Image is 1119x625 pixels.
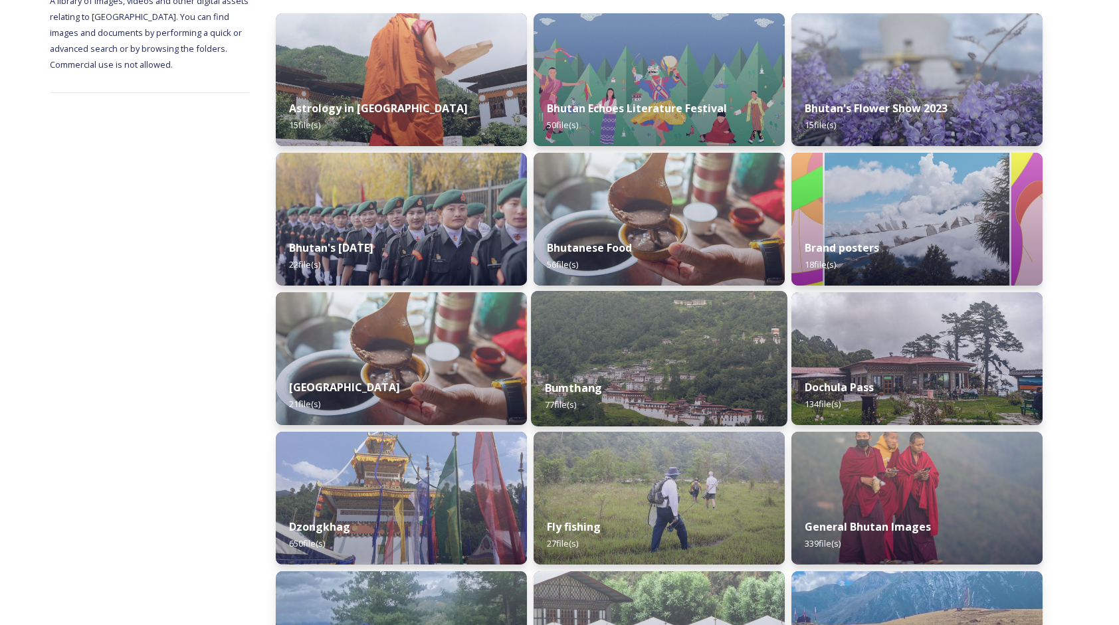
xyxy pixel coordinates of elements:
[547,101,727,116] strong: Bhutan Echoes Literature Festival
[545,381,603,395] strong: Bumthang
[276,13,527,146] img: _SCH1465.jpg
[276,292,527,425] img: Bumdeling%2520090723%2520by%2520Amp%2520Sripimanwat-4%25202.jpg
[791,153,1043,286] img: Bhutan_Believe_800_1000_4.jpg
[289,380,400,395] strong: [GEOGRAPHIC_DATA]
[805,119,836,131] span: 15 file(s)
[531,291,787,426] img: Bumthang%2520180723%2520by%2520Amp%2520Sripimanwat-20.jpg
[805,380,874,395] strong: Dochula Pass
[547,258,578,270] span: 56 file(s)
[289,119,320,131] span: 15 file(s)
[547,537,578,549] span: 27 file(s)
[289,398,320,410] span: 21 file(s)
[805,101,948,116] strong: Bhutan's Flower Show 2023
[289,519,350,534] strong: Dzongkhag
[547,240,632,255] strong: Bhutanese Food
[289,537,325,549] span: 650 file(s)
[805,258,836,270] span: 18 file(s)
[289,258,320,270] span: 22 file(s)
[791,432,1043,565] img: MarcusWestbergBhutanHiRes-23.jpg
[545,399,577,410] span: 77 file(s)
[534,13,785,146] img: Bhutan%2520Echoes7.jpg
[791,13,1043,146] img: Bhutan%2520Flower%2520Show2.jpg
[276,432,527,565] img: Festival%2520Header.jpg
[547,119,578,131] span: 50 file(s)
[791,292,1043,425] img: 2022-10-01%252011.41.43.jpg
[805,240,879,255] strong: Brand posters
[534,432,785,565] img: by%2520Ugyen%2520Wangchuk14.JPG
[805,537,841,549] span: 339 file(s)
[276,153,527,286] img: Bhutan%2520National%2520Day10.jpg
[534,153,785,286] img: Bumdeling%2520090723%2520by%2520Amp%2520Sripimanwat-4.jpg
[289,101,468,116] strong: Astrology in [GEOGRAPHIC_DATA]
[805,519,931,534] strong: General Bhutan Images
[805,398,841,410] span: 134 file(s)
[289,240,373,255] strong: Bhutan's [DATE]
[547,519,601,534] strong: Fly fishing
